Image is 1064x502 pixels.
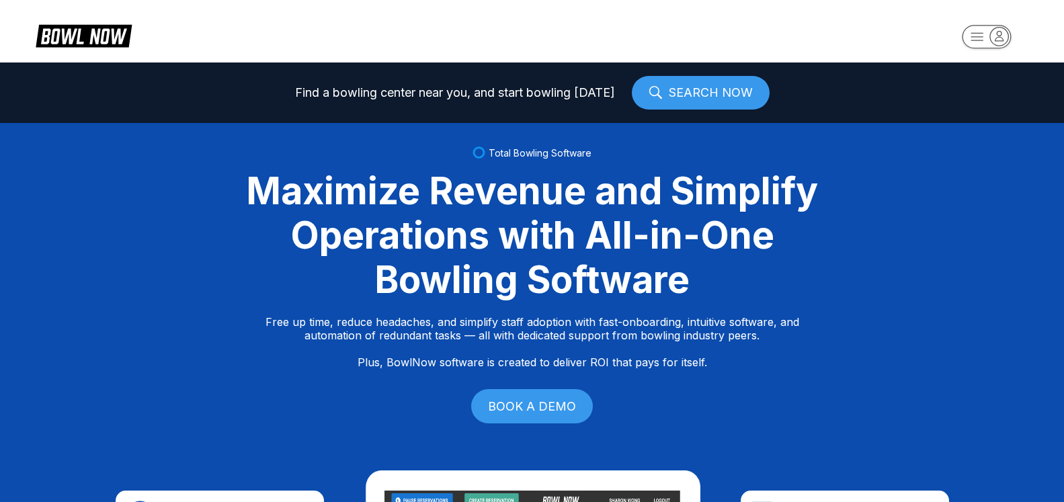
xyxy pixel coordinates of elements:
[265,315,799,369] p: Free up time, reduce headaches, and simplify staff adoption with fast-onboarding, intuitive softw...
[295,86,615,99] span: Find a bowling center near you, and start bowling [DATE]
[489,147,591,159] span: Total Bowling Software
[471,389,593,423] a: BOOK A DEMO
[230,169,835,302] div: Maximize Revenue and Simplify Operations with All-in-One Bowling Software
[632,76,770,110] a: SEARCH NOW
